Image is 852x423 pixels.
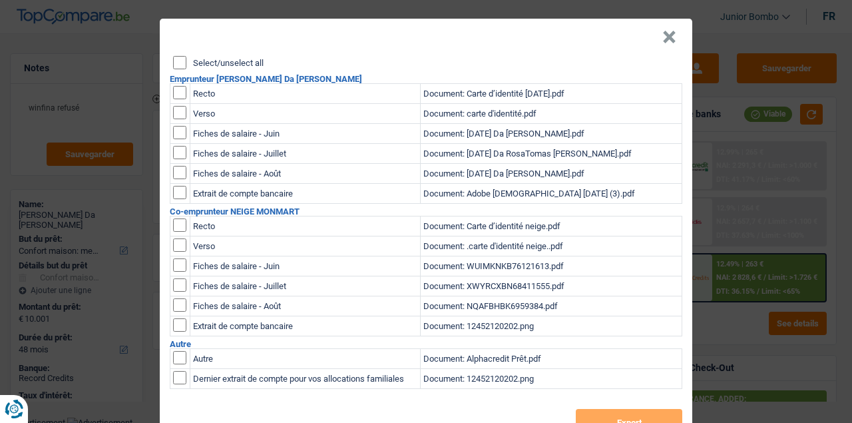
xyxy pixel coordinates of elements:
[421,349,682,369] td: Document: Alphacredit Prêt.pdf
[190,84,421,104] td: Recto
[662,31,676,44] button: Close
[190,104,421,124] td: Verso
[190,369,421,389] td: Dernier extrait de compte pour vos allocations familiales
[170,75,682,83] h2: Emprunteur [PERSON_NAME] Da [PERSON_NAME]
[190,276,421,296] td: Fiches de salaire - Juillet
[421,369,682,389] td: Document: 12452120202.png
[190,236,421,256] td: Verso
[421,104,682,124] td: Document: carte d'identité.pdf
[190,144,421,164] td: Fiches de salaire - Juillet
[421,164,682,184] td: Document: [DATE] Da [PERSON_NAME].pdf
[421,316,682,336] td: Document: 12452120202.png
[170,207,682,216] h2: Co-emprunteur NEIGE MONMART
[190,216,421,236] td: Recto
[421,144,682,164] td: Document: [DATE] Da RosaTomas [PERSON_NAME].pdf
[421,216,682,236] td: Document: Carte d’identité neige.pdf
[421,256,682,276] td: Document: WUIMKNKB76121613.pdf
[190,256,421,276] td: Fiches de salaire - Juin
[190,316,421,336] td: Extrait de compte bancaire
[193,59,264,67] label: Select/unselect all
[421,276,682,296] td: Document: XWYRCXBN68411555.pdf
[190,124,421,144] td: Fiches de salaire - Juin
[190,349,421,369] td: Autre
[421,236,682,256] td: Document: .carte d'identité neige..pdf
[421,296,682,316] td: Document: NQAFBHBK6959384.pdf
[421,84,682,104] td: Document: Carte d’identité [DATE].pdf
[421,124,682,144] td: Document: [DATE] Da [PERSON_NAME].pdf
[190,296,421,316] td: Fiches de salaire - Août
[190,164,421,184] td: Fiches de salaire - Août
[421,184,682,204] td: Document: Adobe [DEMOGRAPHIC_DATA] [DATE] (3).pdf
[190,184,421,204] td: Extrait de compte bancaire
[170,340,682,348] h2: Autre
